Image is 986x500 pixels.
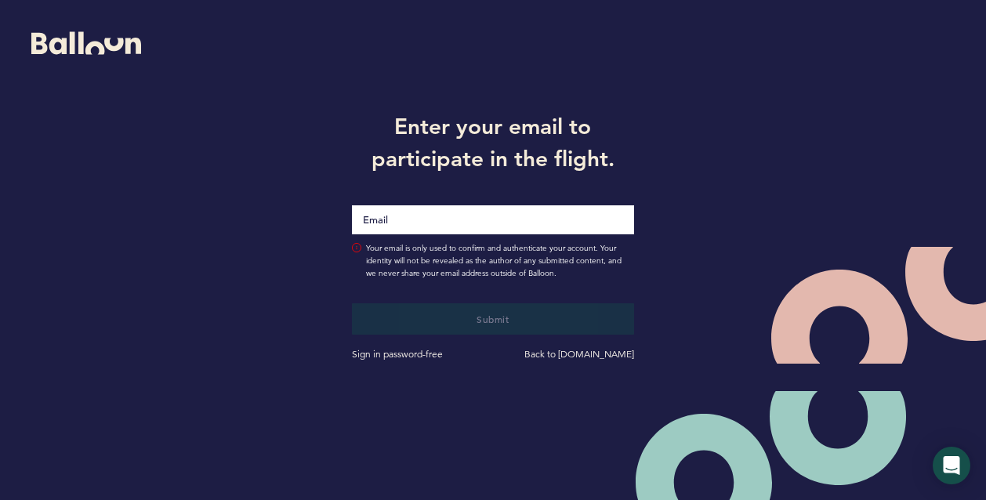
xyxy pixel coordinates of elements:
[366,242,633,280] span: Your email is only used to confirm and authenticate your account. Your identity will not be revea...
[352,348,443,360] a: Sign in password-free
[933,447,970,484] div: Open Intercom Messenger
[524,348,634,360] a: Back to [DOMAIN_NAME]
[352,303,633,335] button: Submit
[477,313,509,325] span: Submit
[340,111,645,173] h1: Enter your email to participate in the flight.
[352,205,633,234] input: Email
